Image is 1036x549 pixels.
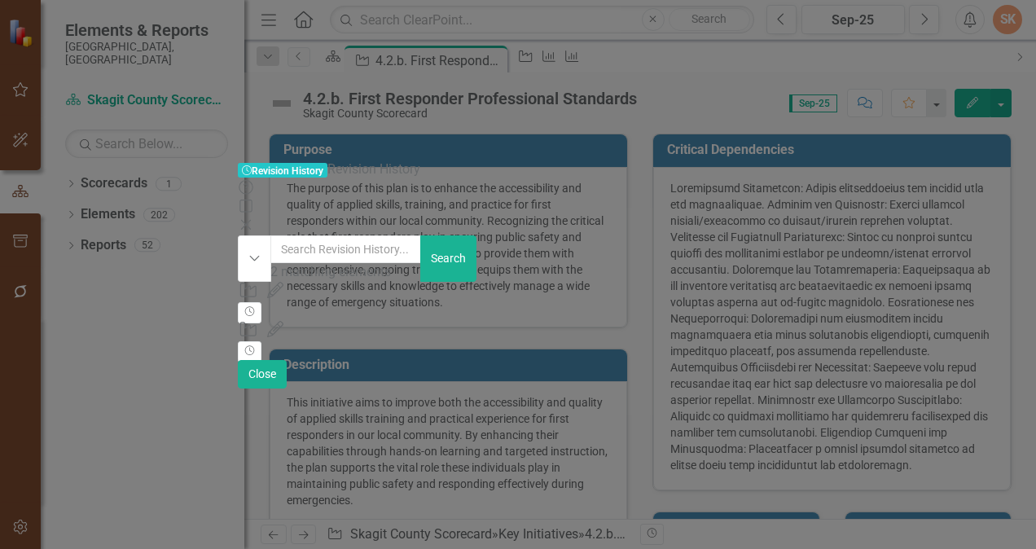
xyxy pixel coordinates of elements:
button: Close [238,360,287,389]
input: Search Revision History... [270,235,422,263]
span: Revision History [238,163,327,178]
button: Search [420,235,476,282]
span: Revision History [327,161,420,177]
div: 2 matching elements [270,263,422,282]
